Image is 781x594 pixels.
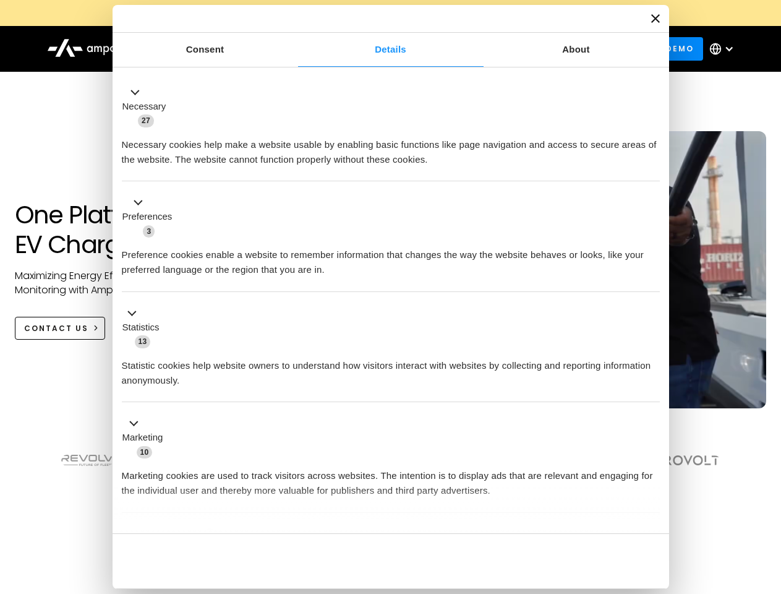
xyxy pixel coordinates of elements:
[137,446,153,458] span: 10
[122,85,174,128] button: Necessary (27)
[646,455,720,465] img: Aerovolt Logo
[651,14,660,23] button: Close banner
[122,321,160,335] label: Statistics
[113,6,669,20] a: New Webinars: Register to Upcoming WebinarsREGISTER HERE
[298,33,484,67] a: Details
[143,225,155,238] span: 3
[484,33,669,67] a: About
[15,269,249,297] p: Maximizing Energy Efficiency, Uptime, and 24/7 Monitoring with Ampcontrol Solutions
[24,323,88,334] div: CONTACT US
[122,196,180,239] button: Preferences (3)
[122,306,167,349] button: Statistics (13)
[122,100,166,114] label: Necessary
[135,335,151,348] span: 13
[122,431,163,445] label: Marketing
[204,528,216,541] span: 2
[15,317,106,340] a: CONTACT US
[15,200,249,259] h1: One Platform for EV Charging Hubs
[122,238,660,277] div: Preference cookies enable a website to remember information that changes the way the website beha...
[122,459,660,498] div: Marketing cookies are used to track visitors across websites. The intention is to display ads tha...
[122,527,223,542] button: Unclassified (2)
[122,128,660,167] div: Necessary cookies help make a website usable by enabling basic functions like page navigation and...
[122,349,660,388] div: Statistic cookies help website owners to understand how visitors interact with websites by collec...
[138,114,154,127] span: 27
[122,210,173,224] label: Preferences
[482,543,659,579] button: Okay
[113,33,298,67] a: Consent
[122,416,171,460] button: Marketing (10)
